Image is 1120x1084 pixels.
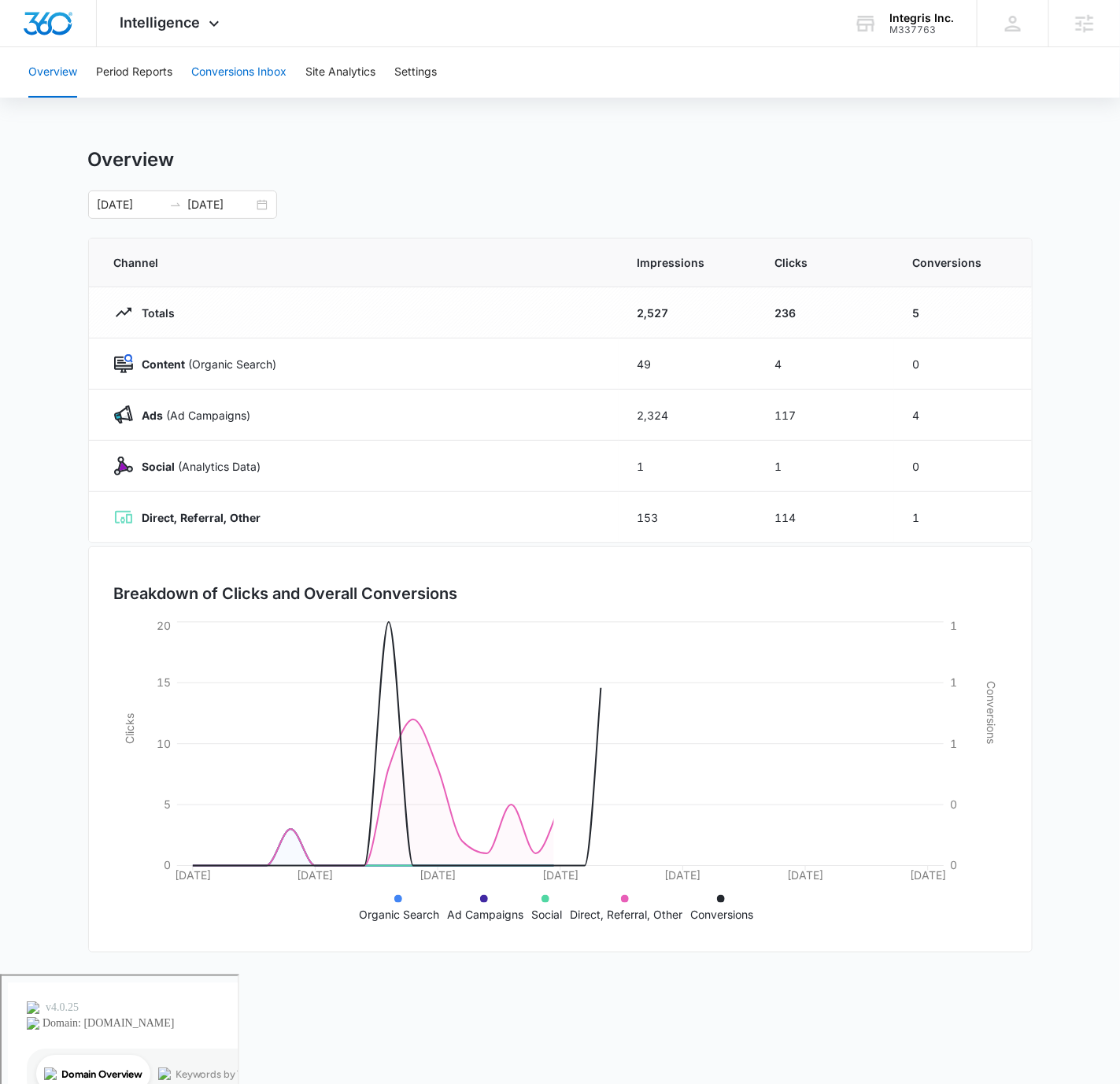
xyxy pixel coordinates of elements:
span: swap-right [169,198,182,211]
img: website_grey.svg [25,41,38,54]
td: 1 [619,441,756,492]
p: Social [532,906,563,923]
tspan: 10 [156,737,170,750]
img: Ads [114,405,133,424]
span: to [169,198,182,211]
tspan: 1 [950,620,957,633]
img: Social [114,457,133,475]
td: 49 [619,339,756,390]
button: Overview [28,47,77,98]
p: Direct, Referral, Other [571,906,683,923]
button: Period Reports [96,47,172,98]
div: account name [889,12,954,24]
div: v 4.0.25 [44,25,77,38]
button: Conversions Inbox [191,47,286,98]
td: 4 [756,339,894,390]
td: 2,527 [619,287,756,339]
tspan: Clicks [122,713,135,744]
tspan: [DATE] [910,869,946,882]
strong: Direct, Referral, Other [142,511,261,524]
span: Clicks [775,254,875,271]
span: Channel [114,254,600,271]
p: (Ad Campaigns) [133,407,251,424]
span: Conversions [913,254,1007,271]
div: Domain Overview [60,93,141,103]
tspan: 5 [163,797,170,811]
td: 1 [894,492,1032,543]
div: account id [889,24,954,35]
p: Organic Search [360,906,440,923]
strong: Ads [142,409,164,422]
td: 1 [756,441,894,492]
img: Content [114,354,133,373]
tspan: 1 [950,676,957,690]
input: End date [188,196,253,213]
td: 0 [894,339,1032,390]
td: 236 [756,287,894,339]
h3: Breakdown of Clicks and Overall Conversions [114,582,458,605]
span: Intelligence [120,14,201,31]
strong: Social [142,460,176,473]
tspan: 0 [163,859,170,872]
tspan: 20 [156,620,170,633]
tspan: [DATE] [420,869,456,882]
tspan: Conversions [985,681,998,744]
input: Start date [98,196,163,213]
tspan: 15 [156,676,170,690]
td: 0 [894,441,1032,492]
td: 117 [756,390,894,441]
button: Settings [394,47,437,98]
p: Ad Campaigns [448,906,524,923]
tspan: 0 [950,859,957,872]
p: (Organic Search) [133,356,277,372]
span: Impressions [638,254,737,271]
td: 153 [619,492,756,543]
img: logo_orange.svg [25,25,38,38]
p: Totals [133,305,176,321]
button: Site Analytics [305,47,375,98]
p: Conversions [691,906,754,923]
tspan: [DATE] [664,869,700,882]
tspan: [DATE] [174,869,210,882]
div: Domain: [DOMAIN_NAME] [41,41,173,54]
img: tab_domain_overview_orange.svg [43,91,55,104]
img: tab_keywords_by_traffic_grey.svg [157,91,169,104]
tspan: [DATE] [787,869,823,882]
tspan: [DATE] [297,869,333,882]
td: 2,324 [619,390,756,441]
td: 4 [894,390,1032,441]
p: (Analytics Data) [133,458,261,475]
div: Keywords by Traffic [174,93,265,103]
td: 114 [756,492,894,543]
h1: Overview [88,148,175,172]
td: 5 [894,287,1032,339]
tspan: 0 [950,797,957,811]
tspan: 1 [950,737,957,750]
tspan: [DATE] [542,869,578,882]
strong: Content [142,357,186,371]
